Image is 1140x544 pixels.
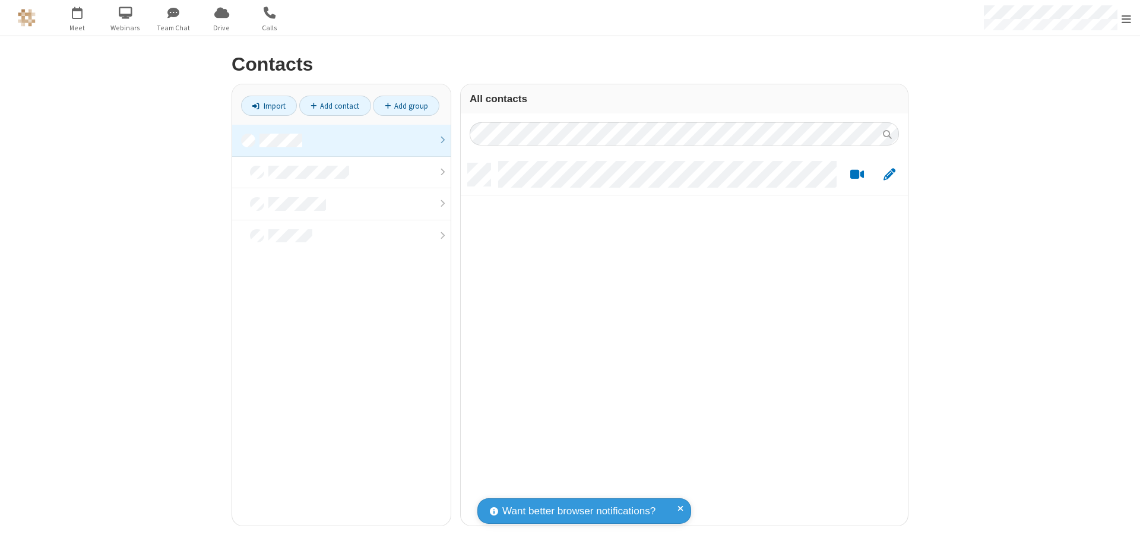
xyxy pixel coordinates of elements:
button: Start a video meeting [845,167,869,182]
h2: Contacts [232,54,908,75]
h3: All contacts [470,93,899,105]
a: Add contact [299,96,371,116]
button: Edit [878,167,901,182]
span: Calls [248,23,292,33]
span: Drive [199,23,244,33]
span: Want better browser notifications? [502,504,655,519]
iframe: Chat [1110,513,1131,536]
a: Import [241,96,297,116]
span: Meet [55,23,100,33]
div: grid [461,154,908,526]
img: QA Selenium DO NOT DELETE OR CHANGE [18,9,36,27]
span: Team Chat [151,23,196,33]
span: Webinars [103,23,148,33]
a: Add group [373,96,439,116]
